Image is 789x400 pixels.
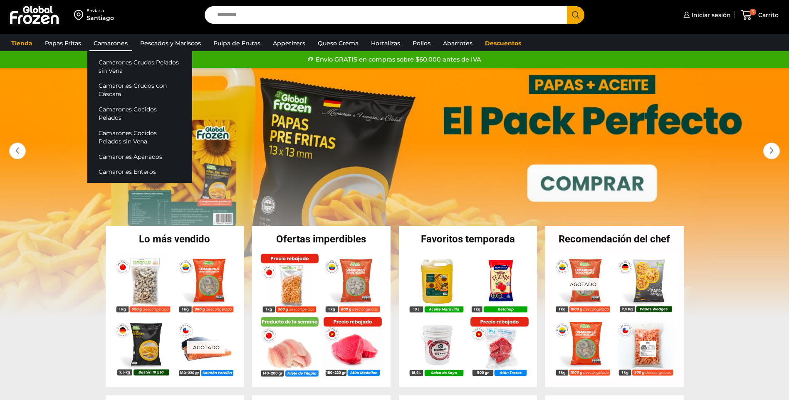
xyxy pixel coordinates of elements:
h2: Ofertas imperdibles [252,234,391,244]
a: Papas Fritas [41,35,85,51]
span: 3 [749,9,756,15]
img: address-field-icon.svg [74,8,87,22]
a: Descuentos [481,35,525,51]
div: Santiago [87,14,114,22]
span: Iniciar sesión [690,11,731,19]
a: Pollos [408,35,435,51]
a: Camarones Enteros [87,164,192,180]
a: Camarones Crudos Pelados sin Vena [87,54,192,78]
a: Queso Crema [314,35,363,51]
div: Previous slide [9,143,26,159]
a: Tienda [7,35,37,51]
a: Camarones Cocidos Pelados sin Vena [87,125,192,149]
span: Carrito [756,11,779,19]
a: Hortalizas [367,35,404,51]
h2: Favoritos temporada [399,234,537,244]
div: Next slide [763,143,780,159]
a: Appetizers [269,35,309,51]
a: Abarrotes [439,35,477,51]
a: Camarones Crudos con Cáscara [87,78,192,102]
h2: Lo más vendido [106,234,244,244]
a: Iniciar sesión [681,7,731,23]
h2: Recomendación del chef [545,234,684,244]
a: Camarones Apanados [87,149,192,164]
a: Pescados y Mariscos [136,35,205,51]
a: Camarones Cocidos Pelados [87,102,192,126]
a: Pulpa de Frutas [209,35,265,51]
a: Camarones [89,35,132,51]
div: Enviar a [87,8,114,14]
p: Agotado [564,277,602,290]
button: Search button [567,6,584,24]
a: 3 Carrito [739,5,781,25]
p: Agotado [187,341,225,354]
